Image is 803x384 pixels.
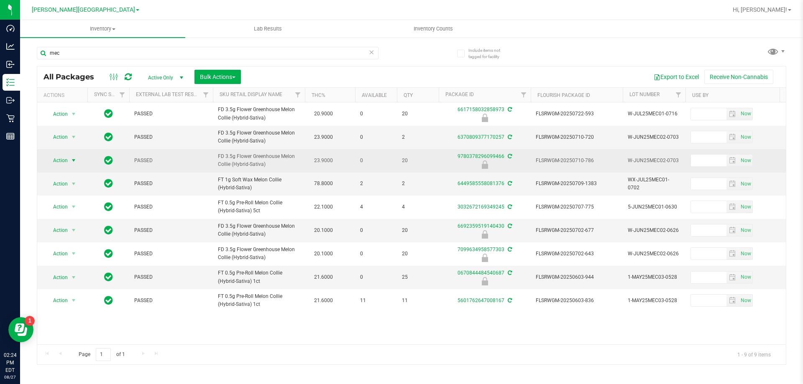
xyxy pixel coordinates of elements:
span: Set Current date [739,248,753,260]
a: External Lab Test Result [136,92,202,97]
a: Inventory Counts [350,20,516,38]
span: Action [46,295,68,306]
span: select [726,272,739,283]
a: Flourish Package ID [537,92,590,98]
span: 23.9000 [310,155,337,167]
a: 0670844484540687 [458,270,504,276]
span: FD 3.5g Flower Greenhouse Melon Collie (Hybrid-Sativa) [218,246,300,262]
span: select [726,155,739,166]
span: 5-JUN25MEC01-0630 [628,203,680,211]
div: Newly Received [437,230,532,239]
span: Set Current date [739,295,753,307]
span: 0 [360,273,392,281]
span: 22.1000 [310,201,337,213]
span: PASSED [134,133,208,141]
span: Sync from Compliance System [506,134,512,140]
inline-svg: Retail [6,114,15,122]
span: select [739,248,752,259]
span: select [69,155,79,166]
div: Newly Received [437,160,532,169]
button: Bulk Actions [194,70,241,84]
span: 20 [402,110,434,118]
span: Sync from Compliance System [506,298,512,303]
span: select [726,224,739,236]
span: select [739,295,752,306]
span: 20.1000 [310,224,337,237]
span: FT 1g Soft Wax Melon Collie (Hybrid-Sativa) [218,176,300,192]
inline-svg: Inbound [6,60,15,69]
span: Hi, [PERSON_NAME]! [733,6,787,13]
span: FLSRWGM-20250702-643 [536,250,618,258]
span: Sync from Compliance System [506,223,512,229]
span: Clear [368,47,374,58]
span: 11 [360,297,392,305]
span: select [726,248,739,259]
span: PASSED [134,226,208,234]
span: W-JUL25MEC01-0716 [628,110,680,118]
span: 20.1000 [310,248,337,260]
span: FLSRWGM-20250722-593 [536,110,618,118]
span: 1 - 9 of 9 items [731,348,777,361]
span: 2 [360,180,392,188]
span: Sync from Compliance System [506,153,512,159]
span: 2 [402,133,434,141]
span: select [726,131,739,143]
a: Filter [115,88,129,102]
span: FLSRWGM-20250603-944 [536,273,618,281]
div: Newly Received [437,254,532,262]
span: WX-JUL25MEC01-0702 [628,176,680,192]
a: Sync Status [94,92,126,97]
span: Set Current date [739,131,753,143]
span: In Sync [104,201,113,213]
a: Lab Results [185,20,350,38]
a: 3032672169349245 [458,204,504,210]
span: Page of 1 [72,348,132,361]
a: Filter [672,88,685,102]
span: PASSED [134,157,208,165]
span: 0 [360,133,392,141]
span: PASSED [134,110,208,118]
span: PASSED [134,180,208,188]
a: Sku Retail Display Name [220,92,282,97]
span: 11 [402,297,434,305]
span: 0 [360,157,392,165]
span: PASSED [134,250,208,258]
span: Set Current date [739,155,753,167]
span: W-JUN25MEC02-0626 [628,226,680,234]
span: PASSED [134,273,208,281]
a: 6370809377170257 [458,134,504,140]
span: PASSED [134,297,208,305]
button: Export to Excel [648,70,704,84]
span: W-JUN25MEC02-0703 [628,133,680,141]
div: Actions [43,92,84,98]
a: 7099634958577303 [458,247,504,252]
span: FT 0.5g Pre-Roll Melon Collie (Hybrid-Sativa) 1ct [218,269,300,285]
inline-svg: Dashboard [6,24,15,33]
inline-svg: Inventory [6,78,15,86]
input: 1 [96,348,111,361]
a: Inventory [20,20,185,38]
a: 6692359519140430 [458,223,504,229]
span: Action [46,108,68,120]
span: 1-MAY25MEC03-0528 [628,273,680,281]
inline-svg: Analytics [6,42,15,51]
span: FD 3.5g Flower Greenhouse Melon Collie (Hybrid-Sativa) [218,222,300,238]
iframe: Resource center unread badge [25,316,35,326]
span: Set Current date [739,271,753,283]
a: 6449585558081376 [458,181,504,186]
a: Available [362,92,387,98]
span: Set Current date [739,201,753,213]
span: select [69,201,79,213]
span: select [69,272,79,283]
p: 08/27 [4,374,16,380]
span: 20 [402,226,434,234]
span: Bulk Actions [200,74,235,80]
a: THC% [312,92,325,98]
span: select [739,224,752,236]
a: Lot Number [629,92,660,97]
span: select [739,108,752,120]
span: 4 [360,203,392,211]
inline-svg: Reports [6,132,15,140]
span: 25 [402,273,434,281]
span: 2 [402,180,434,188]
